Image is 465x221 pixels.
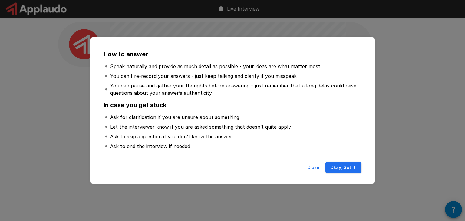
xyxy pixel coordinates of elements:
[110,82,360,97] p: You can pause and gather your thoughts before answering – just remember that a long delay could r...
[304,162,323,173] button: Close
[110,133,232,140] p: Ask to skip a question if you don’t know the answer
[325,162,361,173] button: Okay, Got it!
[110,114,239,121] p: Ask for clarification if you are unsure about something
[104,101,167,109] b: In case you get stuck
[110,143,190,150] p: Ask to end the interview if needed
[110,123,291,130] p: Let the interviewer know if you are asked something that doesn’t quite apply
[110,72,297,80] p: You can’t re-record your answers - just keep talking and clarify if you misspeak
[110,63,320,70] p: Speak naturally and provide as much detail as possible - your ideas are what matter most
[104,51,148,58] b: How to answer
